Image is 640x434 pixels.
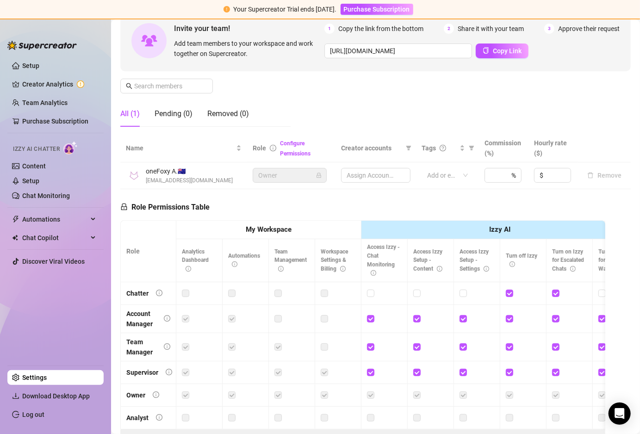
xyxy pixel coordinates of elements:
span: Turn on Izzy for Escalated Chats [552,248,584,273]
strong: My Workspace [246,225,292,234]
div: Supervisor [126,367,158,378]
button: Purchase Subscription [341,4,413,15]
div: All (1) [120,108,140,119]
a: Team Analytics [22,99,68,106]
a: Setup [22,62,39,69]
span: Automations [22,212,88,227]
a: Creator Analytics exclamation-circle [22,77,96,92]
a: Settings [22,374,47,381]
span: lock [120,203,128,211]
span: filter [467,141,476,155]
a: Content [22,162,46,170]
span: Turn off Izzy [506,253,537,268]
div: Open Intercom Messenger [609,403,631,425]
span: Creator accounts [341,143,402,153]
img: oneFoxy Admin [126,168,142,183]
a: Log out [22,411,44,418]
span: Purchase Subscription [344,6,410,13]
span: info-circle [156,414,162,421]
a: Setup [22,177,39,185]
span: Automations [228,253,260,268]
span: info-circle [340,266,346,272]
span: Your Supercreator Trial ends [DATE]. [234,6,337,13]
span: copy [483,47,489,54]
span: Name [126,143,234,153]
span: info-circle [278,266,284,272]
span: Copy the link from the bottom [338,24,423,34]
span: info-circle [437,266,442,272]
a: Discover Viral Videos [22,258,85,265]
span: search [126,83,132,89]
span: Analytics Dashboard [182,248,209,273]
span: oneFoxy A. 🇦🇺 [146,166,233,176]
span: 3 [544,24,554,34]
input: Search members [134,81,200,91]
span: Team Management [274,248,307,273]
img: AI Chatter [63,141,78,155]
span: info-circle [484,266,489,272]
span: info-circle [570,266,576,272]
a: Purchase Subscription [341,6,413,13]
span: Add team members to your workspace and work together on Supercreator. [174,38,321,59]
th: Commission (%) [479,134,528,162]
button: Remove [584,170,625,181]
h5: Role Permissions Table [120,202,210,213]
a: Configure Permissions [280,140,311,157]
a: Chat Monitoring [22,192,70,199]
th: Role [121,221,176,282]
span: Workspace Settings & Billing [321,248,348,273]
div: Pending (0) [155,108,193,119]
span: info-circle [186,266,191,272]
span: filter [406,145,411,151]
div: Owner [126,390,145,400]
span: info-circle [510,261,515,267]
span: Invite your team! [174,23,324,34]
div: Chatter [126,288,149,298]
span: Copy Link [493,47,522,55]
span: Role [253,144,266,152]
span: Access Izzy - Chat Monitoring [367,244,400,277]
span: Approve their request [558,24,620,34]
span: info-circle [232,261,237,267]
span: question-circle [440,145,446,151]
th: Hourly rate ($) [528,134,578,162]
span: Chat Copilot [22,230,88,245]
span: info-circle [164,315,170,322]
span: 2 [444,24,454,34]
th: Name [120,134,247,162]
span: filter [404,141,413,155]
span: Owner [258,168,321,182]
span: Share it with your team [458,24,524,34]
div: Account Manager [126,309,156,329]
strong: Izzy AI [490,225,511,234]
span: Access Izzy Setup - Settings [460,248,489,273]
span: lock [316,173,322,178]
span: Access Izzy Setup - Content [413,248,442,273]
span: exclamation-circle [224,6,230,12]
span: info-circle [164,343,170,350]
span: info-circle [153,391,159,398]
span: filter [469,145,474,151]
div: Team Manager [126,337,156,357]
img: Chat Copilot [12,235,18,241]
a: Purchase Subscription [22,118,88,125]
button: Copy Link [476,43,528,58]
span: 1 [324,24,335,34]
span: info-circle [270,145,276,151]
img: logo-BBDzfeDw.svg [7,41,77,50]
span: info-circle [156,290,162,296]
div: Removed (0) [207,108,249,119]
span: info-circle [371,270,376,276]
span: [EMAIL_ADDRESS][DOMAIN_NAME] [146,176,233,185]
span: info-circle [166,369,172,375]
span: Tags [422,143,436,153]
span: Download Desktop App [22,392,90,400]
div: Analyst [126,413,149,423]
span: download [12,392,19,400]
span: Turn on Izzy for Time Wasters [598,248,629,273]
span: Izzy AI Chatter [13,145,60,154]
span: thunderbolt [12,216,19,223]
